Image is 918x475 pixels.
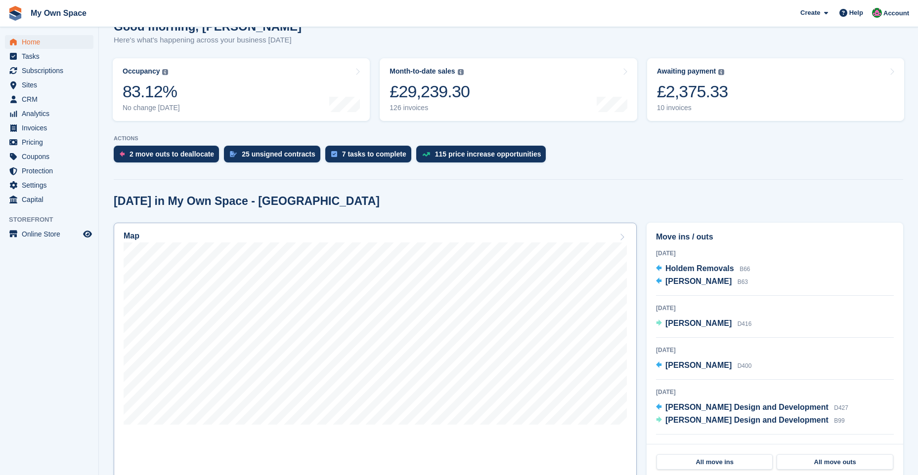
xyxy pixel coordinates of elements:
[656,359,751,372] a: [PERSON_NAME] D400
[123,104,180,112] div: No change [DATE]
[390,67,455,76] div: Month-to-date sales
[656,388,894,396] div: [DATE]
[656,317,751,330] a: [PERSON_NAME] D416
[656,304,894,313] div: [DATE]
[656,249,894,258] div: [DATE]
[777,454,893,470] a: All move outs
[9,215,98,225] span: Storefront
[5,35,93,49] a: menu
[458,69,464,75] img: icon-info-grey-7440780725fd019a000dd9b08b2336e03edf1995a4989e88bcd33f0948082b44.svg
[120,151,125,157] img: move_outs_to_deallocate_icon-f764333ba52eb49d3ac5e1228854f67142a1ed5810a6f6cc68b1a99e826820c5.svg
[665,403,829,411] span: [PERSON_NAME] Design and Development
[124,232,139,240] h2: Map
[5,150,93,163] a: menu
[657,81,728,102] div: £2,375.33
[8,6,23,21] img: stora-icon-8386f47178a22dfd0bd8f6a31ec36ba5ce8667c1dd55bd0f319d3a0aa187defe.svg
[718,69,724,75] img: icon-info-grey-7440780725fd019a000dd9b08b2336e03edf1995a4989e88bcd33f0948082b44.svg
[665,416,829,424] span: [PERSON_NAME] Design and Development
[435,150,541,158] div: 115 price increase opportunities
[22,178,81,192] span: Settings
[5,121,93,135] a: menu
[342,150,406,158] div: 7 tasks to complete
[5,64,93,78] a: menu
[5,92,93,106] a: menu
[123,81,180,102] div: 83.12%
[22,227,81,241] span: Online Store
[834,417,844,424] span: B99
[5,107,93,120] a: menu
[5,227,93,241] a: menu
[872,8,882,18] img: Lucy Parry
[380,58,637,121] a: Month-to-date sales £29,239.30 126 invoices
[656,346,894,355] div: [DATE]
[656,401,848,414] a: [PERSON_NAME] Design and Development D427
[5,164,93,178] a: menu
[113,58,370,121] a: Occupancy 83.12% No change [DATE]
[656,231,894,243] h2: Move ins / outs
[665,361,732,369] span: [PERSON_NAME]
[331,151,337,157] img: task-75834270c22a3079a89374b754ae025e5fb1db73e45f91037f5363f120a921f8.svg
[656,276,748,288] a: [PERSON_NAME] B63
[657,67,716,76] div: Awaiting payment
[665,264,734,273] span: Holdem Removals
[5,178,93,192] a: menu
[834,404,848,411] span: D427
[740,266,750,273] span: B66
[22,35,81,49] span: Home
[224,146,325,167] a: 25 unsigned contracts
[5,135,93,149] a: menu
[22,49,81,63] span: Tasks
[738,320,752,327] span: D416
[230,151,237,157] img: contract_signature_icon-13c848040528278c33f63329250d36e43548de30e8caae1d1a13099fd9432cc5.svg
[22,135,81,149] span: Pricing
[5,49,93,63] a: menu
[22,78,81,92] span: Sites
[665,319,732,327] span: [PERSON_NAME]
[114,135,903,142] p: ACTIONS
[738,362,752,369] span: D400
[22,164,81,178] span: Protection
[114,195,380,208] h2: [DATE] in My Own Space - [GEOGRAPHIC_DATA]
[656,263,750,276] a: Holdem Removals B66
[162,69,168,75] img: icon-info-grey-7440780725fd019a000dd9b08b2336e03edf1995a4989e88bcd33f0948082b44.svg
[647,58,904,121] a: Awaiting payment £2,375.33 10 invoices
[22,64,81,78] span: Subscriptions
[849,8,863,18] span: Help
[5,78,93,92] a: menu
[416,146,551,167] a: 115 price increase opportunities
[656,414,845,427] a: [PERSON_NAME] Design and Development B99
[422,152,430,157] img: price_increase_opportunities-93ffe204e8149a01c8c9dc8f82e8f89637d9d84a8eef4429ea346261dce0b2c0.svg
[390,81,470,102] div: £29,239.30
[123,67,160,76] div: Occupancy
[114,146,224,167] a: 2 move outs to deallocate
[22,92,81,106] span: CRM
[130,150,214,158] div: 2 move outs to deallocate
[656,442,894,451] div: [DATE]
[657,104,728,112] div: 10 invoices
[114,35,302,46] p: Here's what's happening across your business [DATE]
[82,228,93,240] a: Preview store
[390,104,470,112] div: 126 invoices
[800,8,820,18] span: Create
[665,277,732,285] span: [PERSON_NAME]
[22,107,81,120] span: Analytics
[738,278,748,285] span: B63
[5,193,93,206] a: menu
[27,5,90,21] a: My Own Space
[22,121,81,135] span: Invoices
[656,454,773,470] a: All move ins
[325,146,416,167] a: 7 tasks to complete
[22,193,81,206] span: Capital
[22,150,81,163] span: Coupons
[242,150,315,158] div: 25 unsigned contracts
[883,8,909,18] span: Account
